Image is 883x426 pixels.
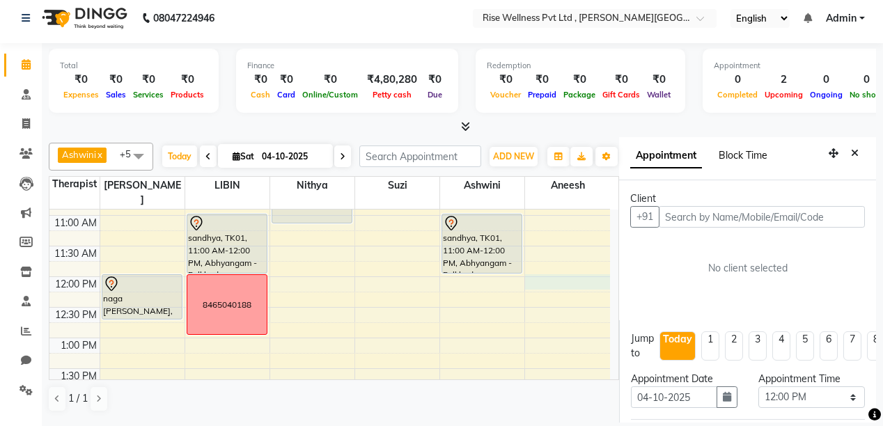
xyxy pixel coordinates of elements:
div: ₹4,80,280 [361,72,423,88]
input: yyyy-mm-dd [631,386,717,408]
span: aneesh [525,177,610,194]
span: Package [560,90,599,100]
div: 11:00 AM [52,216,100,230]
span: Block Time [719,149,767,161]
span: Sat [229,151,258,161]
li: 3 [749,331,767,361]
span: Upcoming [761,90,806,100]
span: Prepaid [524,90,560,100]
span: Ashwini [62,149,96,160]
div: ₹0 [599,72,643,88]
a: x [96,149,102,160]
span: Gift Cards [599,90,643,100]
div: ₹0 [560,72,599,88]
span: Wallet [643,90,674,100]
div: ₹0 [487,72,524,88]
span: ADD NEW [493,151,534,161]
span: +5 [120,148,141,159]
div: ₹0 [102,72,130,88]
span: Online/Custom [299,90,361,100]
button: +91 [630,206,659,228]
div: ₹0 [130,72,167,88]
div: sandhya, TK01, 11:00 AM-12:00 PM, Abhyangam - Full body [442,214,522,273]
span: Services [130,90,167,100]
div: Therapist [49,177,100,191]
div: Total [60,60,208,72]
input: 2025-10-04 [258,146,327,167]
li: 4 [772,331,790,361]
div: Redemption [487,60,674,72]
li: 6 [820,331,838,361]
li: 2 [725,331,743,361]
span: Ashwini [440,177,524,194]
span: Appointment [630,143,702,168]
li: 1 [701,331,719,361]
input: Search Appointment [359,145,481,167]
button: Close [845,143,865,164]
span: 1 / 1 [68,391,88,406]
div: ₹0 [247,72,274,88]
span: suzi [355,177,439,194]
div: 0 [806,72,846,88]
li: 5 [796,331,814,361]
span: Due [424,90,446,100]
div: No client selected [664,261,831,276]
div: 8465040188 [203,299,251,311]
span: Voucher [487,90,524,100]
div: ₹0 [167,72,208,88]
span: Petty cash [369,90,415,100]
span: Sales [102,90,130,100]
div: Jump to [631,331,654,361]
div: 1:30 PM [58,369,100,384]
span: [PERSON_NAME] [100,177,185,209]
span: Card [274,90,299,100]
div: ₹0 [60,72,102,88]
span: Completed [714,90,761,100]
span: LIBIN [185,177,269,194]
div: ₹0 [423,72,447,88]
li: 7 [843,331,861,361]
div: Finance [247,60,447,72]
div: Appointment Date [631,372,737,386]
div: sandhya, TK01, 11:00 AM-12:00 PM, Abhyangam - Full body [187,214,267,273]
span: Today [162,145,197,167]
div: 12:30 PM [52,308,100,322]
span: Products [167,90,208,100]
div: 12:00 PM [52,277,100,292]
input: Search by Name/Mobile/Email/Code [659,206,865,228]
span: Ongoing [806,90,846,100]
div: ₹0 [299,72,361,88]
div: naga [PERSON_NAME], TK03, 12:00 PM-12:45 PM, Abhyangam - [GEOGRAPHIC_DATA] [102,275,182,319]
span: Expenses [60,90,102,100]
div: Today [663,332,692,347]
div: 2 [761,72,806,88]
span: Cash [247,90,274,100]
div: ₹0 [274,72,299,88]
div: ₹0 [524,72,560,88]
span: Admin [826,11,857,26]
div: 0 [714,72,761,88]
div: ₹0 [643,72,674,88]
div: 11:30 AM [52,246,100,261]
div: Appointment Time [758,372,865,386]
div: Client [630,191,865,206]
button: ADD NEW [490,147,538,166]
div: 1:00 PM [58,338,100,353]
span: nithya [270,177,354,194]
